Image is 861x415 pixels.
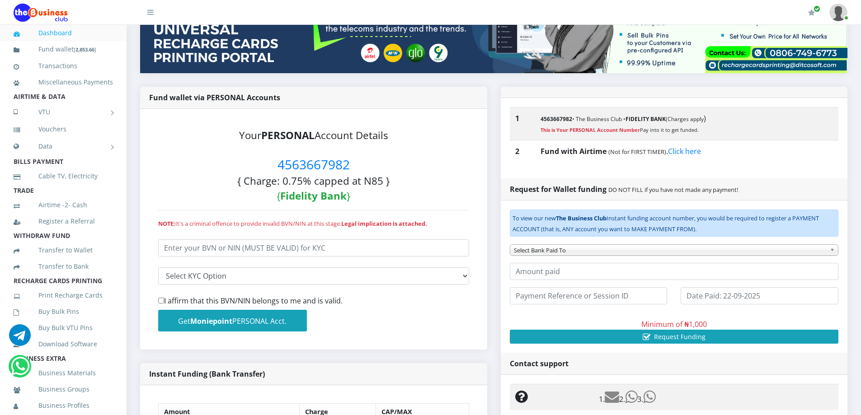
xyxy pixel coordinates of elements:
label: I affirm that this BVN/NIN belongs to me and is valid. [158,295,343,306]
a: Cable TV, Electricity [14,166,113,187]
td: 1. 2. 3. [593,384,838,410]
small: To view our new Instant funding account number, you would be required to register a PAYMENT ACCOU... [513,214,819,233]
td: . [535,140,838,162]
a: Chat for support [9,331,31,346]
a: Airtime -2- Cash [14,195,113,215]
b: Moniepoint [190,316,232,326]
b: FIDELITY BANK [626,115,666,123]
small: [ ] [74,46,96,53]
button: GetMoniepointPERSONAL Acct. [158,310,307,331]
b: Legal implication is attached. [341,219,427,228]
strong: This is Your PERSONAL Account Number [541,126,640,133]
a: Buy Bulk VTU Pins [14,317,113,338]
strong: Request for Wallet funding [510,184,607,194]
a: Miscellaneous Payments [14,72,113,93]
a: Fund wallet[2,853.66] [14,39,113,60]
input: Enter your BVN or NIN (MUST BE VALID) for KYC [158,239,469,256]
th: 2 [510,140,536,162]
a: Register a Referral [14,211,113,232]
img: Logo [14,4,68,22]
small: Pay into it to get funded. [541,126,699,133]
a: Business Materials [14,363,113,383]
span: Renew/Upgrade Subscription [814,5,820,12]
b: Fidelity Bank [280,189,347,203]
input: Date Paid: 22-09-2025 [681,287,838,304]
small: { } [277,189,350,203]
span: Select Bank Paid To [514,245,827,256]
span: Request Funding [654,332,706,341]
small: It's a criminal offence to provide invalid BVN/NIN at this stage. [158,219,427,228]
input: I affirm that this BVN/NIN belongs to me and is valid. [158,298,164,303]
a: Click here [668,146,701,156]
small: DO NOT FILL if you have not made any payment! [608,186,738,194]
small: (Not for FIRST TIMER) [608,148,666,156]
a: Business Groups [14,379,113,400]
input: Payment Reference or Session ID [510,287,668,304]
a: Transfer to Wallet [14,240,113,261]
a: Download Software [14,334,113,354]
i: Renew/Upgrade Subscription [808,9,815,16]
small: Get PERSONAL Acct. [178,316,287,326]
td: ) [535,107,838,140]
a: Vouchers [14,119,113,140]
small: • The Business Club • (Charges apply [541,115,704,123]
small: { Charge: 0.75% capped at N85 } [237,174,390,188]
strong: Instant Funding (Bank Transfer) [149,369,265,379]
a: Buy Bulk Pins [14,301,113,322]
a: Dashboard [14,23,113,43]
th: 1 [510,107,536,140]
a: Data [14,135,113,158]
a: VTU [14,101,113,123]
span: 4563667982 [278,156,350,173]
b: Fund with Airtime [541,146,607,156]
a: Transactions [14,56,113,76]
small: Your Account Details [239,128,388,142]
input: Amount paid [510,263,839,280]
strong: Fund wallet via PERSONAL Accounts [149,93,280,103]
b: 2,853.66 [75,46,94,53]
b: 4563667982 [541,115,572,123]
img: User [829,4,847,21]
strong: Contact support [510,359,569,368]
b: The Business Club [556,214,607,222]
a: Transfer to Bank [14,256,113,277]
span: Minimum of ₦1,000 [641,319,707,329]
a: Chat for support [11,362,29,377]
b: PERSONAL [261,128,315,142]
b: NOTE: [158,219,175,228]
button: Request Funding [510,330,839,344]
a: Print Recharge Cards [14,285,113,306]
